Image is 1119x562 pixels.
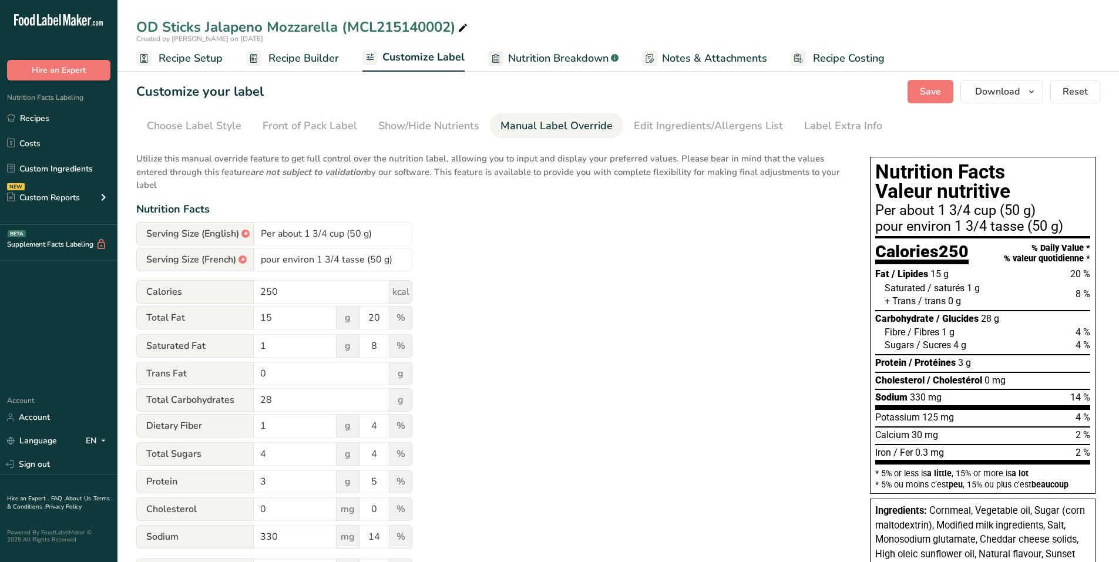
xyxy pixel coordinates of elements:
span: 1 g [942,327,955,338]
div: Custom Reports [7,191,80,204]
span: Reset [1063,85,1088,99]
div: Calories [875,243,969,265]
span: Potassium [875,412,920,423]
span: 30 mg [912,429,938,440]
a: Hire an Expert . [7,494,49,503]
span: 4 % [1076,327,1090,338]
div: Label Extra Info [804,118,882,134]
span: Created by [PERSON_NAME] on [DATE] [136,34,263,43]
span: 14 % [1070,392,1090,403]
div: NEW [7,183,25,190]
div: Show/Hide Nutrients [378,118,479,134]
a: FAQ . [51,494,65,503]
span: Cholesterol [136,497,254,521]
span: 15 g [930,268,949,280]
span: g [389,362,412,385]
div: * 5% ou moins c’est , 15% ou plus c’est [875,480,1090,489]
span: Cholesterol [875,375,925,386]
p: Utilize this manual override feature to get full control over the nutrition label, allowing you t... [136,145,846,192]
span: Customize Label [382,49,465,65]
span: Recipe Costing [813,51,885,66]
span: beaucoup [1031,480,1068,489]
span: Dietary Fiber [136,414,254,438]
span: 8 % [1076,288,1090,299]
span: / saturés [928,282,965,294]
span: g [336,442,359,466]
span: % [389,334,412,358]
span: Sodium [875,392,908,403]
div: BETA [8,230,26,237]
span: / trans [918,295,946,307]
span: / Lipides [892,268,928,280]
span: Total Fat [136,306,254,329]
span: mg [336,497,359,521]
span: Protein [875,357,906,368]
span: mg [336,525,359,548]
div: Choose Label Style [147,118,241,134]
span: / Fibres [908,327,939,338]
span: g [389,388,412,412]
span: Saturated Fat [136,334,254,358]
span: Saturated [885,282,925,294]
div: Nutrition Facts [136,201,846,217]
span: 4 % [1076,412,1090,423]
span: g [336,334,359,358]
span: % [389,470,412,493]
div: Per about 1 3/4 cup (50 g) [875,204,1090,218]
span: a little [927,469,952,478]
a: Privacy Policy [45,503,82,511]
span: Sodium [136,525,254,548]
span: / Sucres [916,339,951,351]
span: Serving Size (English) [136,222,254,245]
span: 250 [939,241,969,261]
h1: Nutrition Facts Valeur nutritive [875,162,1090,201]
span: 0.3 mg [915,447,944,458]
span: 0 mg [984,375,1006,386]
span: 2 % [1076,429,1090,440]
a: About Us . [65,494,93,503]
span: Recipe Builder [268,51,339,66]
span: + Trans [885,295,916,307]
span: g [336,306,359,329]
a: Nutrition Breakdown [488,45,619,72]
span: kcal [389,280,412,304]
span: 0 g [948,295,961,307]
span: Serving Size (French) [136,248,254,271]
button: Save [908,80,953,103]
iframe: Intercom live chat [1079,522,1107,550]
span: 2 % [1076,447,1090,458]
span: / Cholestérol [927,375,982,386]
div: % Daily Value * % valeur quotidienne * [1004,243,1090,264]
span: / Glucides [936,313,979,324]
b: are not subject to validation [250,166,366,178]
a: Recipe Setup [136,45,223,72]
a: Recipe Costing [791,45,885,72]
span: Trans Fat [136,362,254,385]
span: / Fer [893,447,913,458]
a: Terms & Conditions . [7,494,110,511]
button: Hire an Expert [7,60,110,80]
span: 1 g [967,282,980,294]
span: 4 % [1076,339,1090,351]
div: OD Sticks Jalapeno Mozzarella (MCL215140002) [136,16,470,38]
div: pour environ 1 3/4 tasse (50 g) [875,220,1090,234]
span: 28 g [981,313,999,324]
div: Edit Ingredients/Allergens List [634,118,783,134]
span: Notes & Attachments [662,51,767,66]
span: Calories [136,280,254,304]
span: % [389,442,412,466]
span: peu [949,480,963,489]
span: Fibre [885,327,905,338]
a: Recipe Builder [246,45,339,72]
button: Download [960,80,1043,103]
a: Customize Label [362,44,465,72]
span: Iron [875,447,891,458]
span: Save [920,85,941,99]
span: Recipe Setup [159,51,223,66]
span: / Protéines [909,357,956,368]
section: * 5% or less is , 15% or more is [875,465,1090,489]
span: a lot [1012,469,1029,478]
h1: Customize your label [136,82,264,102]
span: Carbohydrate [875,313,934,324]
div: Powered By FoodLabelMaker © 2025 All Rights Reserved [7,529,110,543]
